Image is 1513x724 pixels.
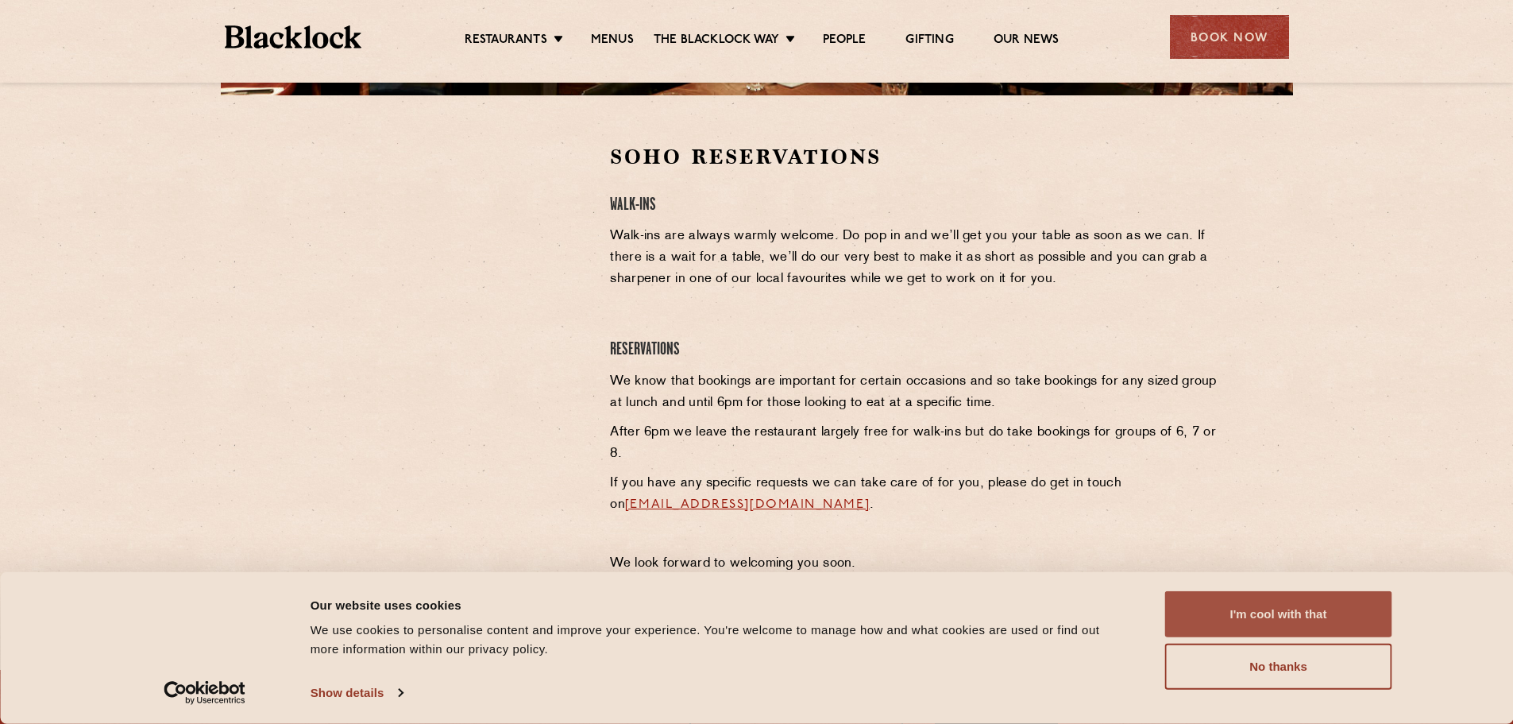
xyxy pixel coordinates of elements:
p: After 6pm we leave the restaurant largely free for walk-ins but do take bookings for groups of 6,... [610,422,1219,465]
button: No thanks [1165,644,1392,690]
div: Book Now [1170,15,1289,59]
div: We use cookies to personalise content and improve your experience. You're welcome to manage how a... [311,621,1129,659]
button: I'm cool with that [1165,591,1392,637]
p: We look forward to welcoming you soon. [610,553,1219,575]
p: Walk-ins are always warmly welcome. Do pop in and we’ll get you your table as soon as we can. If ... [610,226,1219,290]
a: Gifting [905,33,953,50]
a: [EMAIL_ADDRESS][DOMAIN_NAME] [625,498,870,511]
p: We know that bookings are important for certain occasions and so take bookings for any sized grou... [610,371,1219,414]
h4: Walk-Ins [610,195,1219,216]
div: Our website uses cookies [311,595,1129,614]
a: Usercentrics Cookiebot - opens in a new window [135,681,274,705]
a: Restaurants [465,33,547,50]
iframe: OpenTable make booking widget [351,143,529,382]
h2: Soho Reservations [610,143,1219,171]
h4: Reservations [610,339,1219,361]
p: If you have any specific requests we can take care of for you, please do get in touch on . [610,473,1219,516]
a: Our News [994,33,1059,50]
a: The Blacklock Way [654,33,779,50]
a: Menus [591,33,634,50]
img: BL_Textured_Logo-footer-cropped.svg [225,25,362,48]
a: People [823,33,866,50]
a: Show details [311,681,403,705]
